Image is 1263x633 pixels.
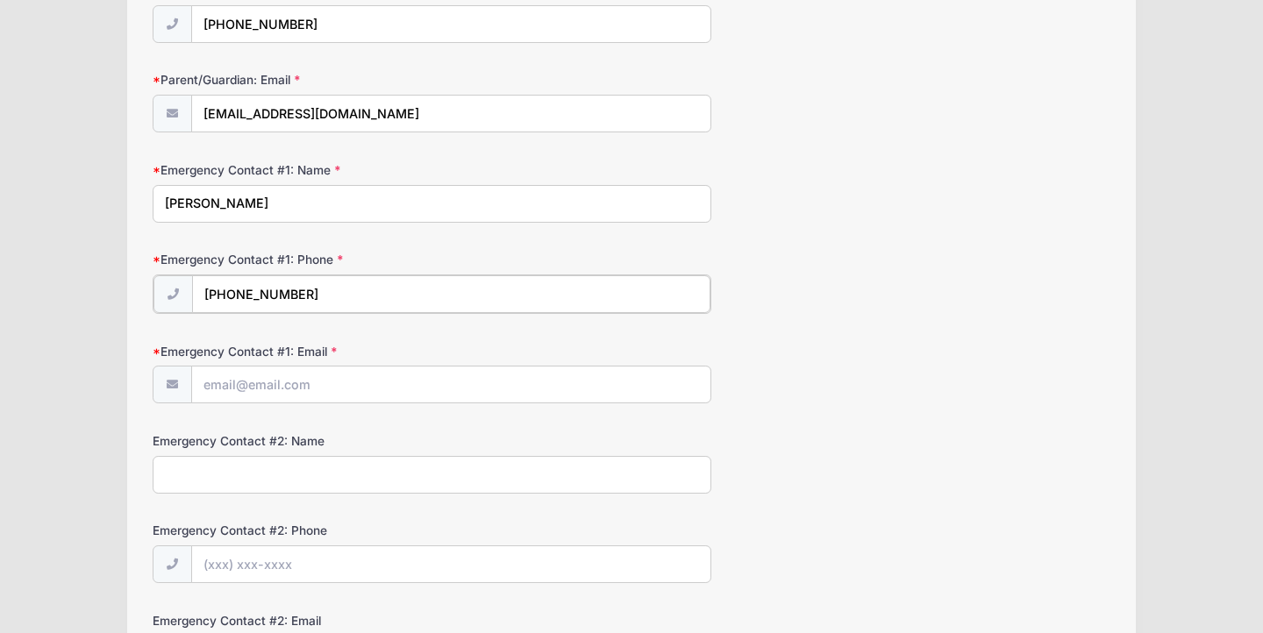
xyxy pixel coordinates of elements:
[153,522,472,539] label: Emergency Contact #2: Phone
[153,251,472,268] label: Emergency Contact #1: Phone
[191,5,711,43] input: (xxx) xxx-xxxx
[153,161,472,179] label: Emergency Contact #1: Name
[191,366,711,403] input: email@email.com
[153,612,472,629] label: Emergency Contact #2: Email
[191,95,711,132] input: email@email.com
[153,343,472,360] label: Emergency Contact #1: Email
[191,545,711,583] input: (xxx) xxx-xxxx
[192,275,710,313] input: (xxx) xxx-xxxx
[153,71,472,89] label: Parent/Guardian: Email
[153,432,472,450] label: Emergency Contact #2: Name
